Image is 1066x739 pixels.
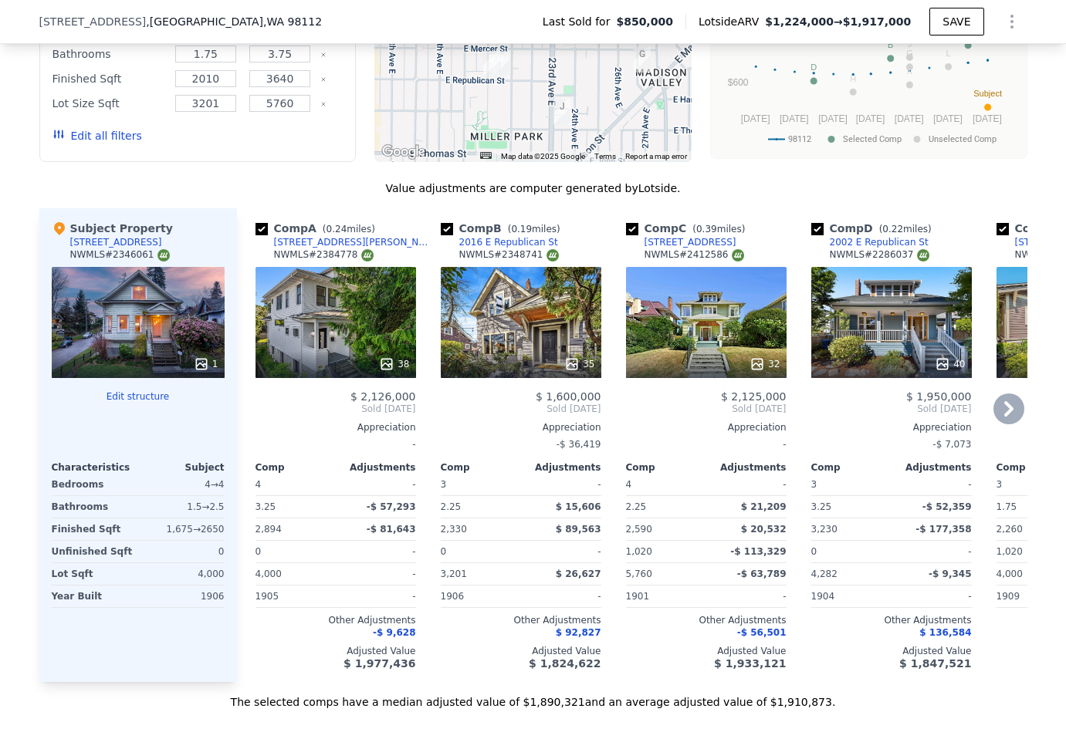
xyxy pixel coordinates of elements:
[52,128,142,143] button: Edit all filters
[256,403,416,415] span: Sold [DATE]
[626,585,703,607] div: 1901
[52,461,138,474] div: Characteristics
[441,461,521,474] div: Comp
[52,221,173,236] div: Subject Property
[830,236,929,248] div: 2002 E Republican St
[52,585,135,607] div: Year Built
[915,524,971,535] span: -$ 177,358
[320,76,327,83] button: Clear
[882,224,903,235] span: 0.22
[917,249,929,262] img: NWMLS Logo
[39,682,1027,710] div: The selected comps have a median adjusted value of $1,890,321 and an average adjusted value of $1...
[52,93,166,114] div: Lot Size Sqft
[843,15,912,28] span: $1,917,000
[750,356,780,372] div: 32
[626,496,703,518] div: 2.25
[492,51,509,77] div: 2016 E Republican St
[830,248,929,262] div: NWMLS # 2286037
[524,585,601,607] div: -
[256,546,262,557] span: 0
[873,224,938,235] span: ( miles)
[441,403,601,415] span: Sold [DATE]
[70,248,170,262] div: NWMLS # 2346061
[138,461,225,474] div: Subject
[141,563,225,585] div: 4,000
[811,403,972,415] span: Sold [DATE]
[536,390,601,403] span: $ 1,600,000
[779,113,808,124] text: [DATE]
[645,236,736,248] div: [STREET_ADDRESS]
[441,496,518,518] div: 2.25
[626,236,736,248] a: [STREET_ADDRESS]
[626,434,787,455] div: -
[997,524,1023,535] span: 2,260
[932,439,971,450] span: -$ 7,073
[459,236,558,248] div: 2016 E Republican St
[811,421,972,434] div: Appreciation
[70,236,162,248] div: [STREET_ADDRESS]
[441,524,467,535] span: 2,330
[502,224,567,235] span: ( miles)
[634,46,651,73] div: 428 27th Ave E
[709,585,787,607] div: -
[339,563,416,585] div: -
[146,14,322,29] span: , [GEOGRAPHIC_DATA]
[922,501,972,512] span: -$ 52,359
[483,51,500,77] div: 2002 E Republican St
[379,356,409,372] div: 38
[501,152,585,160] span: Map data ©2025 Google
[741,501,787,512] span: $ 21,209
[52,563,135,585] div: Lot Sqft
[441,421,601,434] div: Appreciation
[906,66,912,76] text: K
[696,224,717,235] span: 0.39
[811,524,838,535] span: 3,230
[320,52,327,58] button: Clear
[740,113,770,124] text: [DATE]
[714,657,786,670] span: $ 1,933,121
[256,236,435,248] a: [STREET_ADDRESS][PERSON_NAME]
[256,434,416,455] div: -
[441,236,558,248] a: 2016 E Republican St
[686,224,751,235] span: ( miles)
[625,152,687,160] a: Report a map error
[256,569,282,579] span: 4,000
[626,421,787,434] div: Appreciation
[997,546,1023,557] span: 1,020
[157,249,170,262] img: NWMLS Logo
[929,134,997,144] text: Unselected Comp
[727,77,748,88] text: $600
[52,390,225,403] button: Edit structure
[811,569,838,579] span: 4,282
[811,236,929,248] a: 2002 E Republican St
[521,461,601,474] div: Adjustments
[557,439,601,450] span: -$ 36,419
[339,541,416,562] div: -
[547,249,559,262] img: NWMLS Logo
[645,248,744,262] div: NWMLS # 2412586
[626,614,787,626] div: Other Adjustments
[730,546,786,557] span: -$ 113,329
[256,614,416,626] div: Other Adjustments
[997,479,1003,490] span: 3
[316,224,381,235] span: ( miles)
[556,501,601,512] span: $ 15,606
[788,134,811,144] text: 98112
[511,224,532,235] span: 0.19
[553,99,570,125] div: 2312 E Thomas St
[320,101,327,107] button: Clear
[441,585,518,607] div: 1906
[441,546,447,557] span: 0
[52,518,135,540] div: Finished Sqft
[626,461,706,474] div: Comp
[556,627,601,638] span: $ 92,827
[141,585,225,607] div: 1906
[529,657,601,670] span: $ 1,824,622
[811,479,817,490] span: 3
[350,390,416,403] span: $ 2,126,000
[564,356,594,372] div: 35
[765,14,911,29] span: →
[699,14,765,29] span: Lotside ARV
[274,248,374,262] div: NWMLS # 2384778
[737,569,787,579] span: -$ 63,789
